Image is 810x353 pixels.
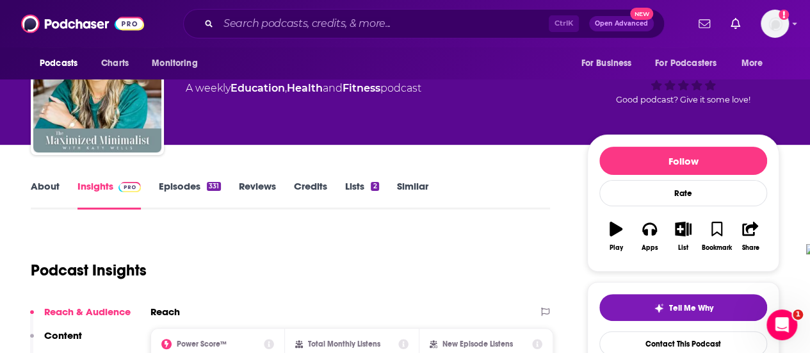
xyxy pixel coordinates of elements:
[761,10,789,38] span: Logged in as amandawoods
[287,82,323,94] a: Health
[610,244,623,252] div: Play
[21,12,144,36] img: Podchaser - Follow, Share and Rate Podcasts
[152,54,197,72] span: Monitoring
[285,82,287,94] span: ,
[599,213,633,259] button: Play
[633,213,666,259] button: Apps
[231,82,285,94] a: Education
[31,51,94,76] button: open menu
[77,180,141,209] a: InsightsPodchaser Pro
[44,329,82,341] p: Content
[343,82,380,94] a: Fitness
[186,81,421,96] div: A weekly podcast
[793,309,803,320] span: 1
[44,306,131,318] p: Reach & Audience
[734,213,767,259] button: Share
[616,95,750,104] span: Good podcast? Give it some love!
[150,306,180,318] h2: Reach
[218,13,549,34] input: Search podcasts, credits, & more...
[647,51,735,76] button: open menu
[207,182,221,191] div: 331
[159,180,221,209] a: Episodes331
[702,244,732,252] div: Bookmark
[345,180,378,209] a: Lists2
[118,182,141,192] img: Podchaser Pro
[581,54,631,72] span: For Business
[599,180,767,206] div: Rate
[655,54,717,72] span: For Podcasters
[761,10,789,38] img: User Profile
[700,213,733,259] button: Bookmark
[30,329,82,353] button: Content
[589,16,654,31] button: Open AdvancedNew
[669,303,713,313] span: Tell Me Why
[323,82,343,94] span: and
[766,309,797,340] iframe: Intercom live chat
[239,180,276,209] a: Reviews
[40,54,77,72] span: Podcasts
[741,244,759,252] div: Share
[630,8,653,20] span: New
[397,180,428,209] a: Similar
[678,244,688,252] div: List
[654,303,664,313] img: tell me why sparkle
[143,51,214,76] button: open menu
[371,182,378,191] div: 2
[761,10,789,38] button: Show profile menu
[549,15,579,32] span: Ctrl K
[93,51,136,76] a: Charts
[183,9,665,38] div: Search podcasts, credits, & more...
[779,10,789,20] svg: Add a profile image
[667,213,700,259] button: List
[177,340,227,349] h2: Power Score™
[642,244,658,252] div: Apps
[33,24,161,152] img: Maximized Minimalist Podcast
[741,54,763,72] span: More
[725,13,745,35] a: Show notifications dropdown
[572,51,647,76] button: open menu
[30,306,131,329] button: Reach & Audience
[599,147,767,175] button: Follow
[308,340,380,349] h2: Total Monthly Listens
[31,180,60,209] a: About
[595,21,648,27] span: Open Advanced
[294,180,327,209] a: Credits
[693,13,715,35] a: Show notifications dropdown
[101,54,129,72] span: Charts
[442,340,513,349] h2: New Episode Listens
[599,294,767,321] button: tell me why sparkleTell Me Why
[31,261,147,280] h1: Podcast Insights
[733,51,779,76] button: open menu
